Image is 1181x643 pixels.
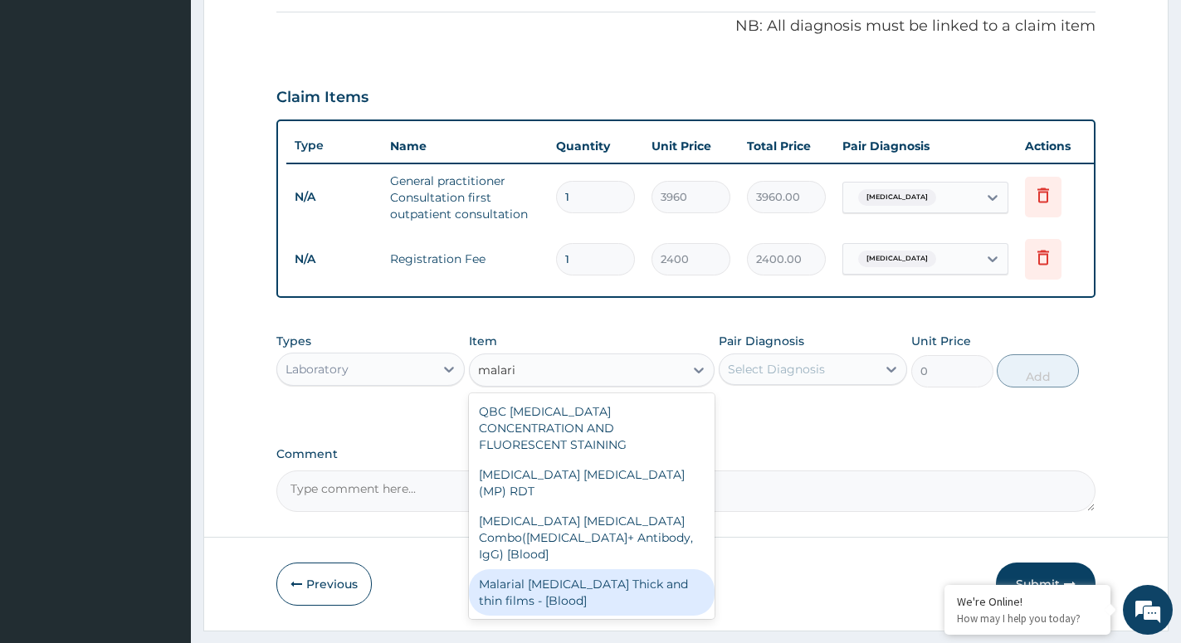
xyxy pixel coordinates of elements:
th: Name [382,129,548,163]
td: N/A [286,244,382,275]
div: Select Diagnosis [728,361,825,378]
img: d_794563401_company_1708531726252_794563401 [31,83,67,124]
div: We're Online! [957,594,1098,609]
th: Actions [1017,129,1100,163]
div: Laboratory [285,361,349,378]
label: Unit Price [911,333,971,349]
label: Comment [276,447,1096,461]
td: General practitioner Consultation first outpatient consultation [382,164,548,231]
label: Pair Diagnosis [719,333,804,349]
button: Submit [996,563,1096,606]
h3: Claim Items [276,89,368,107]
div: Chat with us now [86,93,279,114]
textarea: Type your message and hit 'Enter' [8,453,316,511]
label: Item [469,333,497,349]
th: Quantity [548,129,643,163]
th: Pair Diagnosis [834,129,1017,163]
div: Minimize live chat window [272,8,312,48]
td: N/A [286,182,382,212]
div: QBC [MEDICAL_DATA] CONCENTRATION AND FLUORESCENT STAINING [469,397,715,460]
div: [MEDICAL_DATA] [MEDICAL_DATA] Combo([MEDICAL_DATA]+ Antibody, IgG) [Blood] [469,506,715,569]
p: NB: All diagnosis must be linked to a claim item [276,16,1096,37]
span: We're online! [96,209,229,377]
th: Type [286,130,382,161]
button: Previous [276,563,372,606]
button: Add [997,354,1079,387]
label: Types [276,334,311,348]
th: Total Price [739,129,834,163]
span: [MEDICAL_DATA] [858,251,936,267]
th: Unit Price [643,129,739,163]
td: Registration Fee [382,242,548,275]
div: [MEDICAL_DATA] [MEDICAL_DATA] (MP) RDT [469,460,715,506]
div: Malarial [MEDICAL_DATA] Thick and thin films - [Blood] [469,569,715,616]
p: How may I help you today? [957,611,1098,626]
span: [MEDICAL_DATA] [858,189,936,206]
